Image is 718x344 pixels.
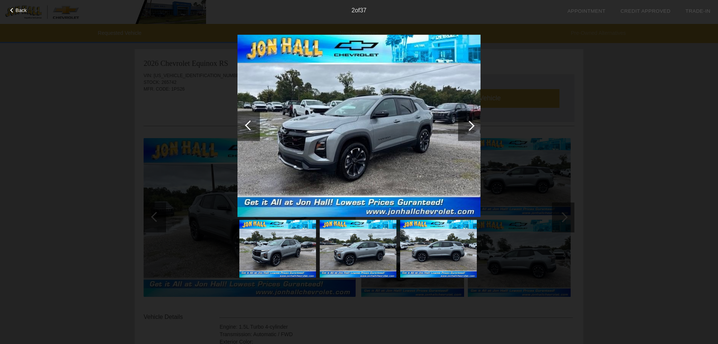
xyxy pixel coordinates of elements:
span: 37 [360,7,366,13]
a: Credit Approved [620,8,671,14]
a: Appointment [567,8,605,14]
img: 3.jpg [320,220,396,278]
span: Back [16,7,27,13]
img: 4.jpg [400,220,477,278]
span: 2 [352,7,355,13]
img: 2.jpg [239,220,316,278]
img: 2.jpg [237,34,481,217]
a: Trade-In [685,8,711,14]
